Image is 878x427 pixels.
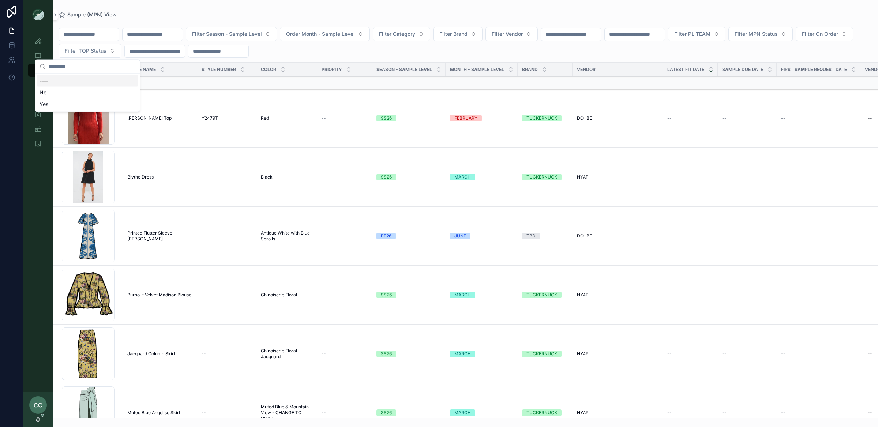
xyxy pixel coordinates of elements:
[127,410,193,416] a: Muted Blue Angelise Skirt
[868,174,872,180] div: --
[322,292,368,298] a: --
[261,230,313,242] span: Antique White with Blue Scrolls
[450,351,513,357] a: MARCH
[522,351,568,357] a: TUCKERNUCK
[668,27,725,41] button: Select Button
[127,115,172,121] span: [PERSON_NAME] Top
[202,115,218,121] span: Y2479T
[526,233,536,239] div: TBD
[322,351,368,357] a: --
[439,30,468,38] span: Filter Brand
[722,351,727,357] span: --
[667,351,672,357] span: --
[722,233,727,239] span: --
[59,11,117,18] a: Sample (MPN) View
[34,401,42,409] span: CC
[722,115,727,121] span: --
[522,174,568,180] a: TUCKERNUCK
[186,27,277,41] button: Select Button
[381,292,392,298] div: SS26
[202,292,206,298] span: --
[667,67,704,72] span: Latest Fit Date
[781,233,856,239] a: --
[796,27,853,41] button: Select Button
[450,409,513,416] a: MARCH
[577,351,658,357] a: NYAP
[23,29,53,160] div: scrollable content
[450,233,513,239] a: JUNE
[280,27,370,41] button: Select Button
[127,292,191,298] span: Burnout Velvet Madison Blouse
[577,174,589,180] span: NYAP
[577,115,658,121] a: DO+BE
[322,351,326,357] span: --
[781,351,856,357] a: --
[492,30,523,38] span: Filter Vendor
[868,233,872,239] div: --
[722,174,772,180] a: --
[261,292,297,298] span: Chinoiserie Floral
[781,410,785,416] span: --
[868,410,872,416] div: --
[735,30,778,38] span: Filter MPN Status
[37,98,138,110] div: Yes
[127,230,193,242] span: Printed Flutter Sleeve [PERSON_NAME]
[667,174,672,180] span: --
[781,292,856,298] a: --
[376,233,441,239] a: PF26
[32,9,44,20] img: App logo
[381,409,392,416] div: SS26
[577,351,589,357] span: NYAP
[67,11,117,18] span: Sample (MPN) View
[127,115,193,121] a: [PERSON_NAME] Top
[202,410,206,416] span: --
[376,115,441,121] a: SS26
[802,30,838,38] span: Filter On Order
[261,174,313,180] a: Black
[667,233,672,239] span: --
[322,292,326,298] span: --
[781,233,785,239] span: --
[781,67,847,72] span: FIRST SAMPLE REQUEST DATE
[868,292,872,298] div: --
[781,351,785,357] span: --
[781,292,785,298] span: --
[381,233,391,239] div: PF26
[522,292,568,298] a: TUCKERNUCK
[577,292,589,298] span: NYAP
[781,174,785,180] span: --
[202,233,206,239] span: --
[522,409,568,416] a: TUCKERNUCK
[454,292,471,298] div: MARCH
[322,67,342,72] span: PRIORITY
[577,115,592,121] span: DO+BE
[202,233,252,239] a: --
[667,292,713,298] a: --
[450,174,513,180] a: MARCH
[674,30,710,38] span: Filter PL TEAM
[127,292,193,298] a: Burnout Velvet Madison Blouse
[722,115,772,121] a: --
[781,174,856,180] a: --
[202,410,252,416] a: --
[37,87,138,98] div: No
[667,410,672,416] span: --
[202,174,206,180] span: --
[379,30,415,38] span: Filter Category
[868,351,872,357] div: --
[454,233,466,239] div: JUNE
[667,174,713,180] a: --
[286,30,355,38] span: Order Month - Sample Level
[261,404,313,422] span: Muted Blue & Mountain View - CHANGE TO CHAR.
[577,233,658,239] a: DO+BE
[577,292,658,298] a: NYAP
[667,233,713,239] a: --
[202,174,252,180] a: --
[202,67,236,72] span: Style Number
[450,292,513,298] a: MARCH
[322,174,326,180] span: --
[522,67,538,72] span: Brand
[261,115,313,121] a: Red
[127,410,180,416] span: Muted Blue Angelise Skirt
[450,115,513,121] a: FEBRUARY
